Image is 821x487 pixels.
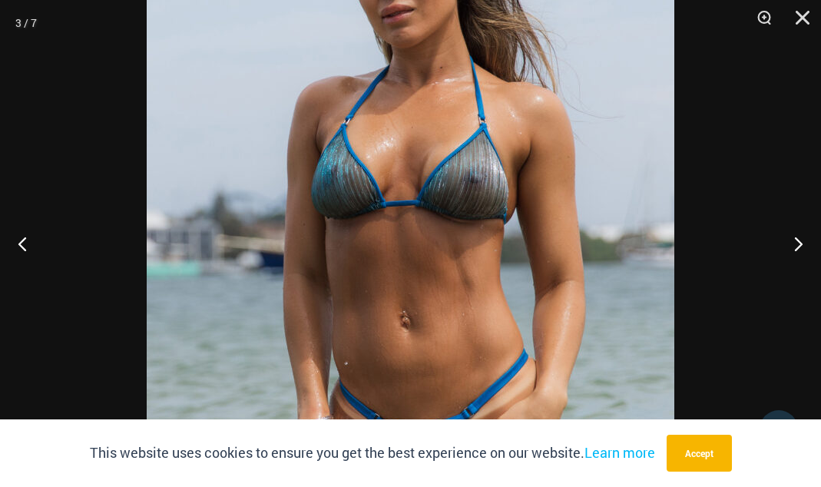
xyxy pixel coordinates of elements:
div: 3 / 7 [15,12,37,35]
button: Next [763,205,821,282]
button: Accept [667,435,732,472]
a: Learn more [584,443,655,462]
p: This website uses cookies to ensure you get the best experience on our website. [90,442,655,465]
